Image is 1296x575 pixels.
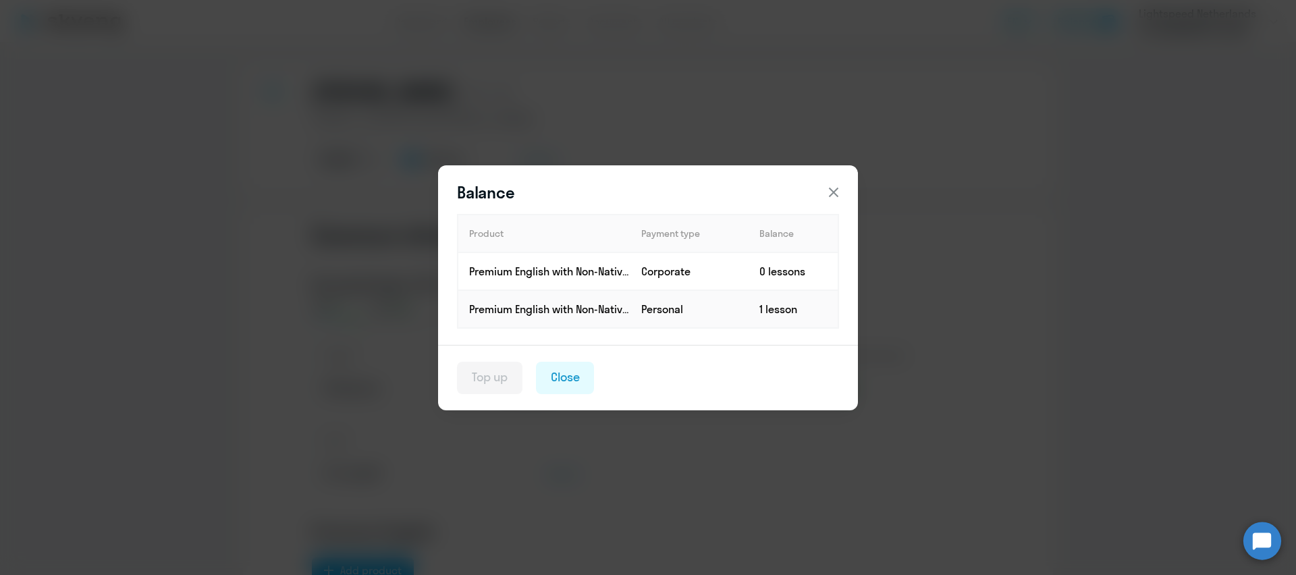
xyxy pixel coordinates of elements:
[630,290,749,328] td: Personal
[630,252,749,290] td: Corporate
[472,368,508,386] div: Top up
[551,368,580,386] div: Close
[458,215,630,252] th: Product
[469,264,630,279] p: Premium English with Non-Native teacher
[438,182,858,203] header: Balance
[749,215,838,252] th: Balance
[457,362,522,394] button: Top up
[749,290,838,328] td: 1 lesson
[536,362,595,394] button: Close
[630,215,749,252] th: Payment type
[469,302,630,317] p: Premium English with Non-Native teacher
[749,252,838,290] td: 0 lessons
